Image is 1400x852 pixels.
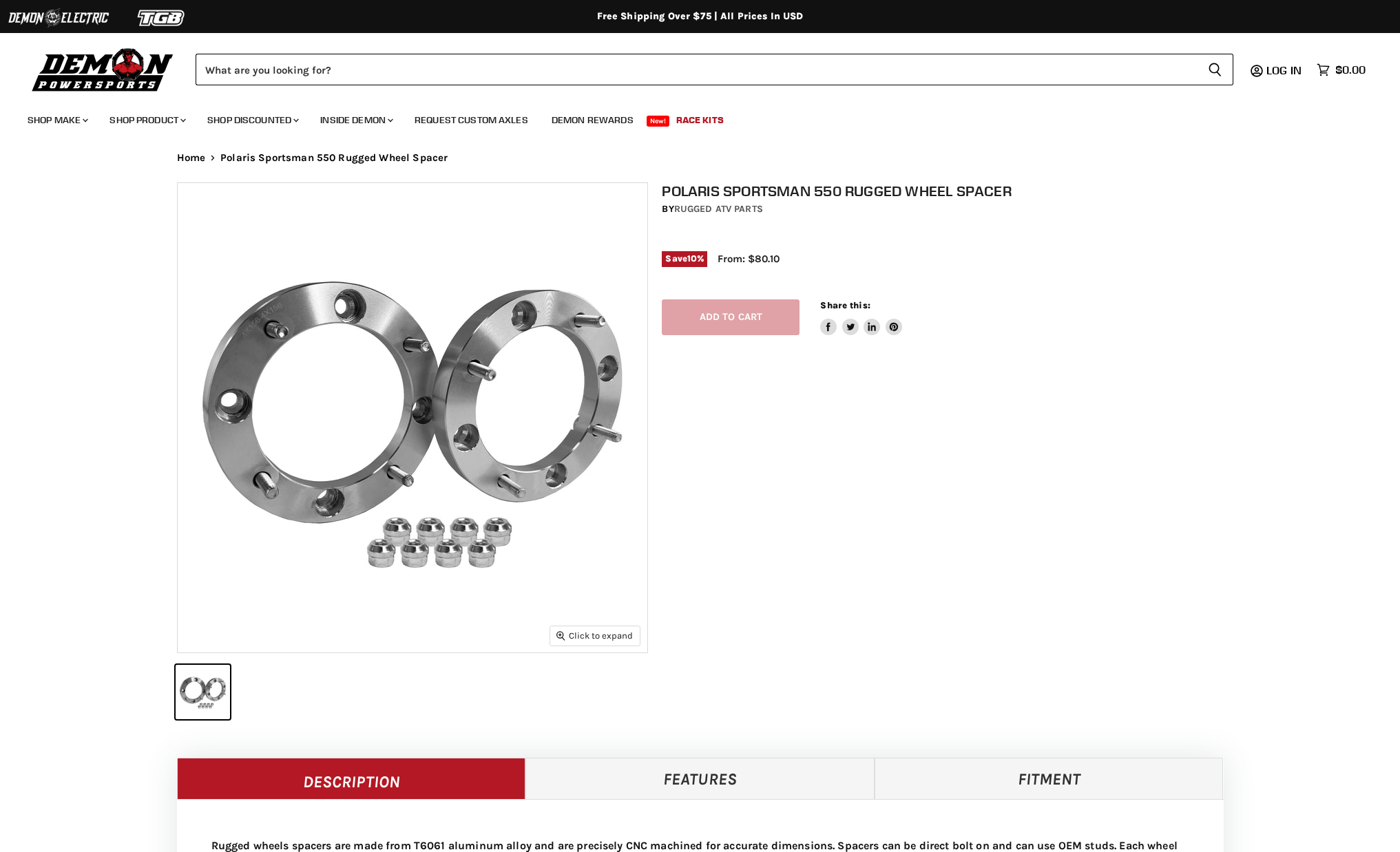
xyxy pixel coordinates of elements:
[197,106,307,134] a: Shop Discounted
[1197,54,1233,85] button: Search
[666,106,734,134] a: Race Kits
[1266,63,1302,77] span: Log in
[196,54,1233,85] form: Product
[177,152,206,164] a: Home
[149,152,1251,164] nav: Breadcrumbs
[541,106,644,134] a: Demon Rewards
[1335,63,1366,76] span: $0.00
[110,5,213,31] img: TGB Logo 2
[1310,60,1372,80] a: $0.00
[662,182,1237,200] h1: Polaris Sportsman 550 Rugged Wheel Spacer
[687,253,697,264] span: 10
[674,203,763,215] a: Rugged ATV Parts
[875,758,1224,799] a: Fitment
[17,106,96,134] a: Shop Make
[662,202,1237,217] div: by
[820,300,870,310] span: Share this:
[820,299,902,336] aside: Share this:
[178,183,647,652] img: Polaris Sportsman 550 Rugged Wheel Spacer
[7,5,110,31] img: Demon Electric Logo 2
[28,45,178,94] img: Demon Powersports
[177,758,526,799] a: Description
[17,100,1362,134] ul: Main menu
[404,106,539,134] a: Request Custom Axles
[149,10,1251,23] div: Free Shipping Over $75 | All Prices In USD
[662,251,707,266] span: Save %
[196,54,1197,85] input: Search
[220,152,448,164] span: Polaris Sportsman 550 Rugged Wheel Spacer
[525,758,875,799] a: Features
[556,630,633,641] span: Click to expand
[647,116,670,127] span: New!
[176,665,230,719] button: Polaris Sportsman 550 Rugged Wheel Spacer thumbnail
[550,626,640,645] button: Click to expand
[99,106,194,134] a: Shop Product
[718,253,780,265] span: From: $80.10
[1260,64,1310,76] a: Log in
[310,106,401,134] a: Inside Demon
